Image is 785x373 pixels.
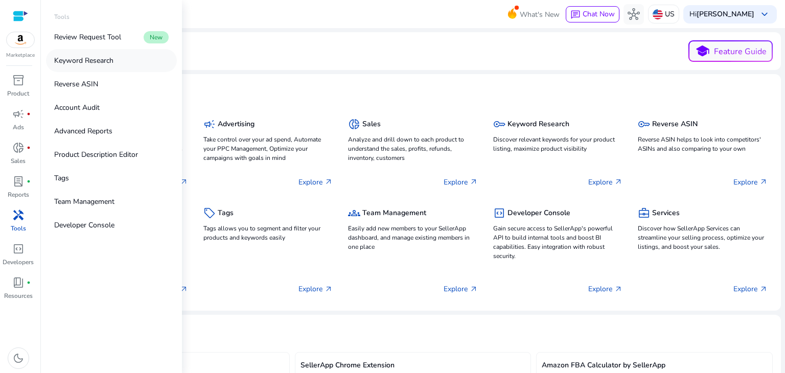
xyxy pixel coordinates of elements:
h5: Advertising [218,120,255,129]
p: Discover how SellerApp Services can streamline your selling process, optimize your listings, and ... [638,224,768,251]
img: us.svg [653,9,663,19]
p: Tags allows you to segment and filter your products and keywords easily [203,224,333,242]
span: business_center [638,207,650,219]
span: donut_small [348,118,360,130]
span: donut_small [12,142,25,154]
p: Product [7,89,29,98]
h5: Reverse ASIN [652,120,698,129]
p: Feature Guide [714,45,767,58]
h5: Team Management [362,209,426,218]
span: New [144,31,169,43]
p: Reverse ASIN [54,79,98,89]
p: Keyword Research [54,55,113,66]
p: Analyze and drill down to each product to understand the sales, profits, refunds, inventory, cust... [348,135,478,162]
p: Hi [689,11,754,18]
p: Explore [298,284,333,294]
p: Team Management [54,196,114,207]
p: Tools [11,224,26,233]
p: Developers [3,258,34,267]
span: arrow_outward [759,178,768,186]
p: Account Audit [54,102,100,113]
span: campaign [203,118,216,130]
h5: Amazon FBA Calculator by SellerApp [542,361,767,370]
p: Explore [733,177,768,188]
p: Marketplace [6,52,35,59]
button: hub [624,4,644,25]
p: Explore [444,177,478,188]
span: handyman [12,209,25,221]
p: US [665,5,675,23]
h5: Sales [362,120,381,129]
h5: Services [652,209,680,218]
span: sell [203,207,216,219]
h5: SellerApp Chrome Extension [301,361,526,370]
p: Resources [4,291,33,300]
p: Ads [13,123,24,132]
p: Review Request Tool [54,32,121,42]
span: arrow_outward [325,285,333,293]
p: Discover relevant keywords for your product listing, maximize product visibility [493,135,623,153]
span: groups [348,207,360,219]
h5: Keyword Research [507,120,569,129]
img: amazon.svg [7,32,34,48]
span: key [638,118,650,130]
span: chat [570,10,581,20]
span: arrow_outward [470,285,478,293]
h5: Developer Console [507,209,570,218]
span: hub [628,8,640,20]
span: inventory_2 [12,74,25,86]
p: Explore [588,284,622,294]
span: fiber_manual_record [27,146,31,150]
span: campaign [12,108,25,120]
span: arrow_outward [325,178,333,186]
button: chatChat Now [566,6,619,22]
p: Sales [11,156,26,166]
span: school [695,44,710,59]
p: Reports [8,190,29,199]
span: key [493,118,505,130]
p: Developer Console [54,220,114,230]
p: Reverse ASIN helps to look into competitors' ASINs and also comparing to your own [638,135,768,153]
p: Gain secure access to SellerApp's powerful API to build internal tools and boost BI capabilities.... [493,224,623,261]
span: lab_profile [12,175,25,188]
span: arrow_outward [180,178,188,186]
p: Explore [733,284,768,294]
p: Product Description Editor [54,149,138,160]
b: [PERSON_NAME] [697,9,754,19]
p: Advanced Reports [54,126,112,136]
p: Easily add new members to your SellerApp dashboard, and manage existing members in one place [348,224,478,251]
span: dark_mode [12,352,25,364]
span: code_blocks [12,243,25,255]
h5: Tags [218,209,234,218]
span: book_4 [12,276,25,289]
button: schoolFeature Guide [688,40,773,62]
span: What's New [520,6,560,24]
p: Explore [298,177,333,188]
span: arrow_outward [759,285,768,293]
span: arrow_outward [614,285,622,293]
span: keyboard_arrow_down [758,8,771,20]
p: Take control over your ad spend, Automate your PPC Management, Optimize your campaigns with goals... [203,135,333,162]
p: Explore [444,284,478,294]
span: fiber_manual_record [27,179,31,183]
span: arrow_outward [470,178,478,186]
p: Tools [54,12,70,21]
span: arrow_outward [180,285,188,293]
span: arrow_outward [614,178,622,186]
span: fiber_manual_record [27,281,31,285]
p: Explore [588,177,622,188]
span: fiber_manual_record [27,112,31,116]
span: code_blocks [493,207,505,219]
span: Chat Now [583,9,615,19]
p: Tags [54,173,69,183]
